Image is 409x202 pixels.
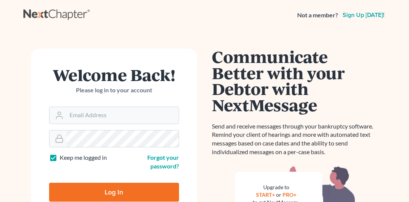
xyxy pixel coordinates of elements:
input: Email Address [66,107,179,124]
a: PRO+ [282,191,296,198]
p: Send and receive messages through your bankruptcy software. Remind your client of hearings and mo... [212,122,378,156]
h1: Communicate Better with your Debtor with NextMessage [212,49,378,113]
strong: Not a member? [297,11,338,20]
label: Keep me logged in [60,153,107,162]
input: Log In [49,183,179,202]
div: Upgrade to [253,184,300,191]
a: Sign up [DATE]! [341,12,386,18]
a: START+ [256,191,275,198]
h1: Welcome Back! [49,67,179,83]
span: or [276,191,281,198]
a: Forgot your password? [147,154,179,170]
p: Please log in to your account [49,86,179,95]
